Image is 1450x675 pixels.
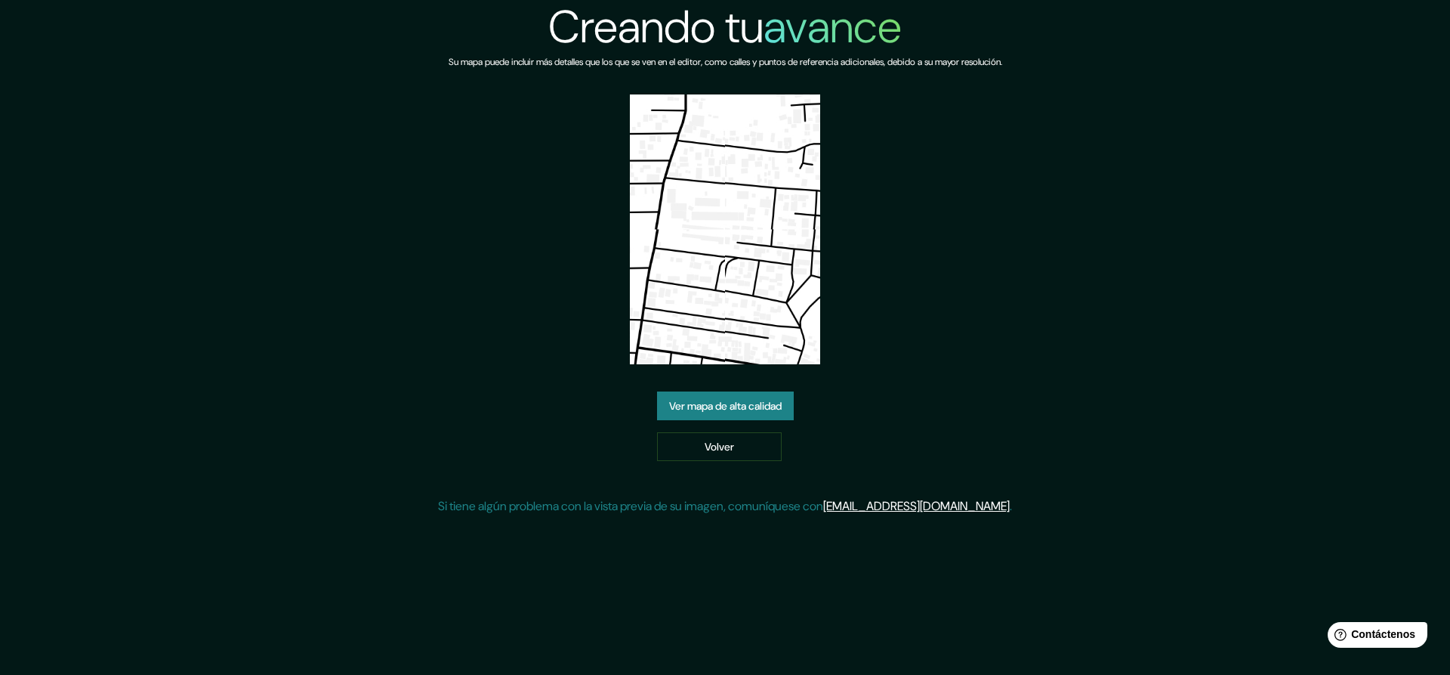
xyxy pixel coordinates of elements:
font: Volver [705,440,734,454]
a: Ver mapa de alta calidad [657,392,794,420]
font: . [1010,498,1012,514]
a: Volver [657,432,782,461]
font: Su mapa puede incluir más detalles que los que se ven en el editor, como calles y puntos de refer... [449,56,1002,68]
a: [EMAIL_ADDRESS][DOMAIN_NAME] [823,498,1010,514]
img: vista previa del mapa creado [630,94,821,364]
font: Ver mapa de alta calidad [669,399,782,413]
font: Si tiene algún problema con la vista previa de su imagen, comuníquese con [438,498,823,514]
iframe: Lanzador de widgets de ayuda [1316,616,1433,658]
